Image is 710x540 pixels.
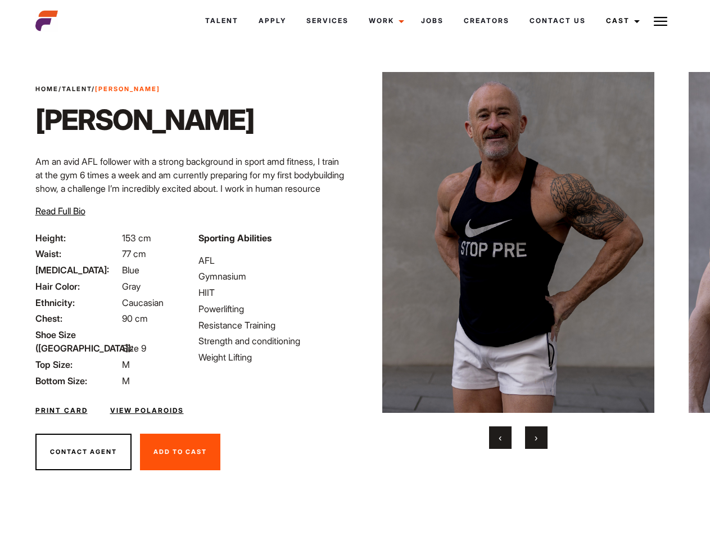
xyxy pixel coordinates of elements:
span: Previous [499,432,501,443]
button: Read Full Bio [35,204,85,218]
a: View Polaroids [110,406,184,416]
span: Hair Color: [35,280,120,293]
a: Print Card [35,406,88,416]
span: [MEDICAL_DATA]: [35,263,120,277]
span: 153 cm [122,232,151,244]
span: Waist: [35,247,120,260]
span: M [122,359,130,370]
a: Creators [454,6,519,36]
li: AFL [198,254,348,267]
a: Contact Us [519,6,596,36]
a: Talent [195,6,248,36]
span: Height: [35,231,120,245]
a: Jobs [411,6,454,36]
a: Talent [62,85,92,93]
a: Home [35,85,58,93]
li: Weight Lifting [198,350,348,364]
button: Add To Cast [140,434,220,471]
strong: Sporting Abilities [198,232,272,244]
a: Work [359,6,411,36]
span: M [122,375,130,386]
li: Powerlifting [198,302,348,316]
span: Ethnicity: [35,296,120,309]
span: Read Full Bio [35,205,85,217]
img: cropped-aefm-brand-fav-22-square.png [35,10,58,32]
span: Shoe Size ([GEOGRAPHIC_DATA]): [35,328,120,355]
span: 90 cm [122,313,148,324]
span: Caucasian [122,297,164,308]
span: Chest: [35,312,120,325]
span: Add To Cast [153,448,207,456]
span: / / [35,84,160,94]
span: Gray [122,281,141,292]
span: Size 9 [122,343,146,354]
span: Bottom Size: [35,374,120,388]
span: 77 cm [122,248,146,259]
img: Burger icon [654,15,667,28]
h1: [PERSON_NAME] [35,103,254,137]
span: Top Size: [35,358,120,371]
li: Strength and conditioning [198,334,348,348]
a: Cast [596,6,646,36]
li: HIIT [198,286,348,299]
p: Am an avid AFL follower with a strong background in sport amd fitness, I train at the gym 6 times... [35,155,349,263]
a: Services [296,6,359,36]
a: Apply [248,6,296,36]
li: Gymnasium [198,269,348,283]
span: Next [535,432,537,443]
strong: [PERSON_NAME] [95,85,160,93]
li: Resistance Training [198,318,348,332]
span: Blue [122,264,139,276]
button: Contact Agent [35,434,132,471]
